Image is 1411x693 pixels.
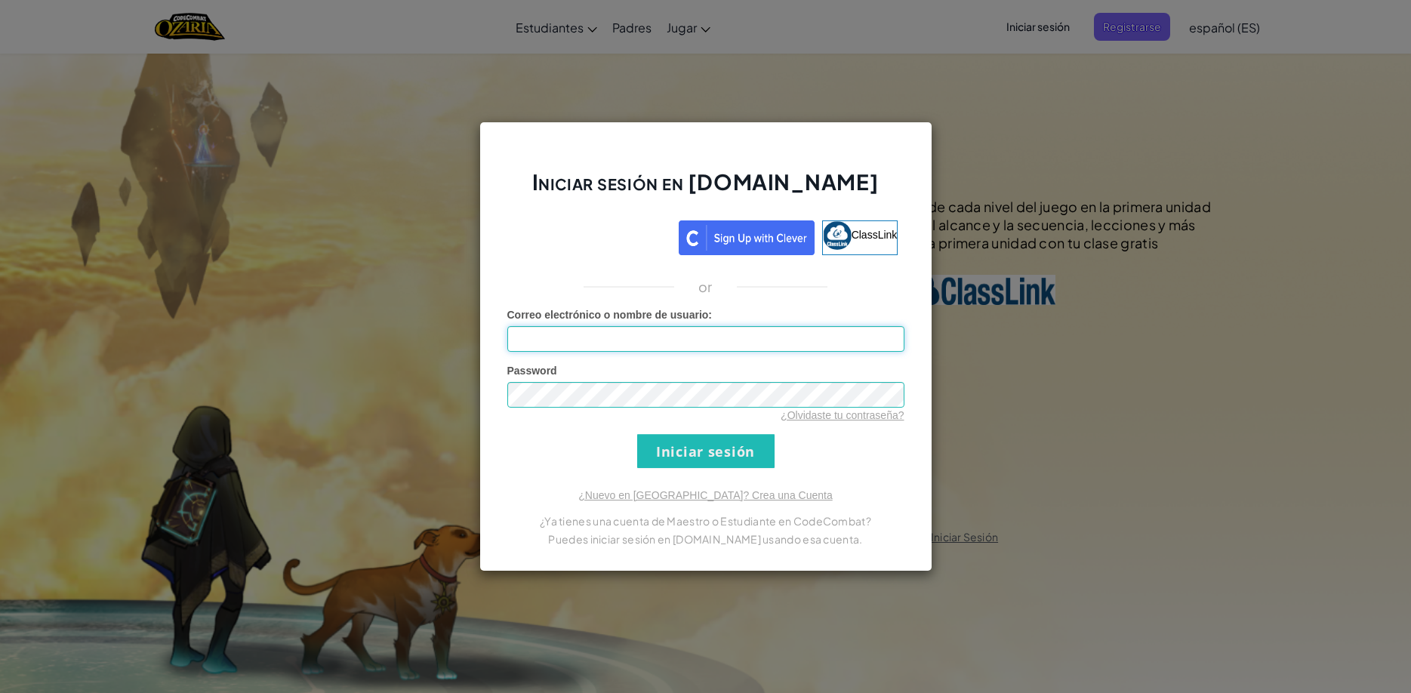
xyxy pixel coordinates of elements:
[507,168,904,211] h2: Iniciar sesión en [DOMAIN_NAME]
[513,220,671,255] a: Iniciar sesión con Google. Setier en una nueva pestaña.
[507,530,904,548] p: Puedes iniciar sesión en [DOMAIN_NAME] usando esa cuenta.
[507,307,713,322] label: :
[578,489,832,501] a: ¿Nuevo en [GEOGRAPHIC_DATA]? Crea una Cuenta
[679,220,815,255] img: clever_sso_button@2x.png
[507,309,709,321] span: Correo electrónico o nombre de usuario
[507,365,557,377] span: Password
[507,512,904,530] p: ¿Ya tienes una cuenta de Maestro o Estudiante en CodeCombat?
[506,219,679,252] iframe: Botón Iniciar sesión con Google
[852,229,898,241] span: ClassLink
[698,278,713,296] p: or
[823,221,852,250] img: classlink-logo-small.png
[637,434,775,468] input: Iniciar sesión
[781,409,904,421] a: ¿Olvidaste tu contraseña?
[513,219,671,252] div: Iniciar sesión con Google. Setier en una nueva pestaña.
